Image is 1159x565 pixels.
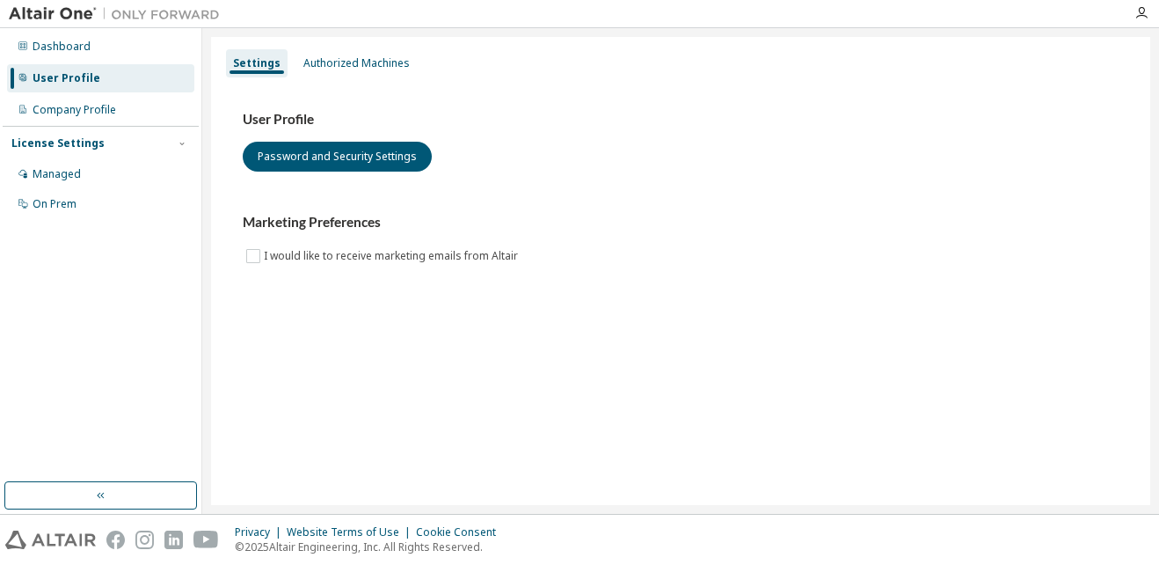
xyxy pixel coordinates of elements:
p: © 2025 Altair Engineering, Inc. All Rights Reserved. [235,539,507,554]
img: altair_logo.svg [5,531,96,549]
img: linkedin.svg [164,531,183,549]
div: Authorized Machines [303,56,410,70]
div: User Profile [33,71,100,85]
div: On Prem [33,197,77,211]
label: I would like to receive marketing emails from Altair [264,246,521,267]
div: Privacy [235,525,287,539]
div: Dashboard [33,40,91,54]
div: Settings [233,56,281,70]
div: License Settings [11,136,105,150]
img: Altair One [9,5,229,23]
img: instagram.svg [135,531,154,549]
h3: Marketing Preferences [243,214,1119,231]
img: facebook.svg [106,531,125,549]
div: Cookie Consent [416,525,507,539]
img: youtube.svg [193,531,219,549]
div: Website Terms of Use [287,525,416,539]
div: Managed [33,167,81,181]
button: Password and Security Settings [243,142,432,172]
div: Company Profile [33,103,116,117]
h3: User Profile [243,111,1119,128]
